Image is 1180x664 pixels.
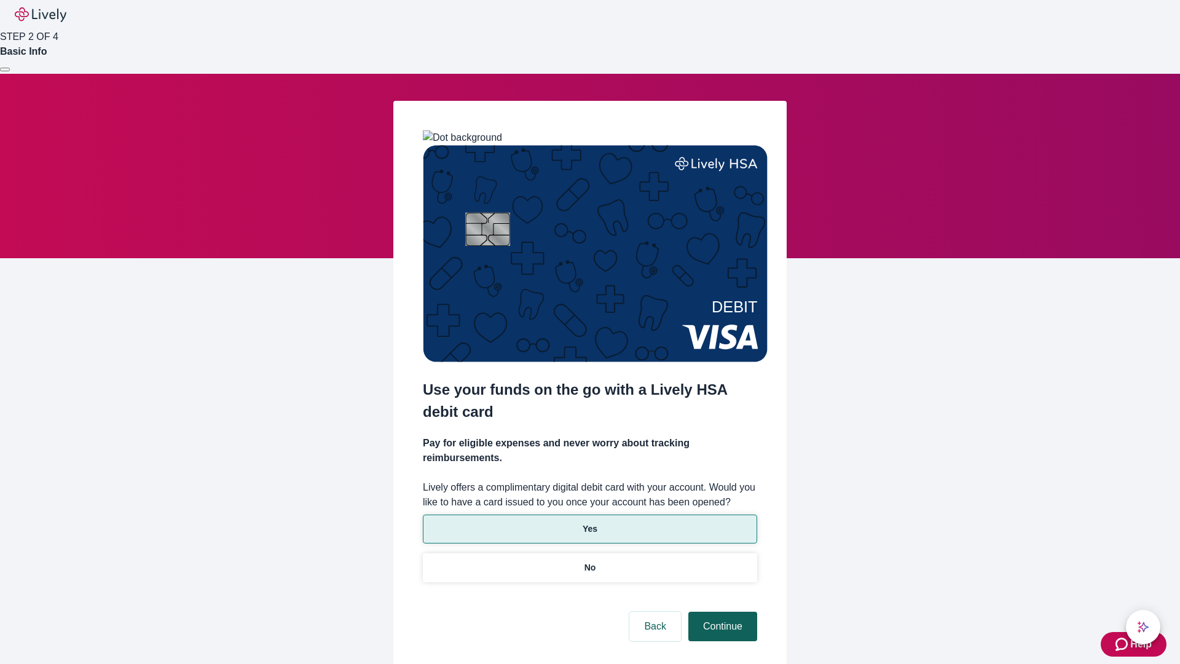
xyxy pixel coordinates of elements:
p: Yes [583,523,597,536]
button: Back [629,612,681,641]
button: No [423,553,757,582]
button: chat [1126,610,1160,644]
img: Dot background [423,130,502,145]
svg: Lively AI Assistant [1137,621,1149,633]
p: No [584,561,596,574]
h4: Pay for eligible expenses and never worry about tracking reimbursements. [423,436,757,465]
svg: Zendesk support icon [1115,637,1130,652]
img: Debit card [423,145,768,362]
button: Continue [688,612,757,641]
button: Zendesk support iconHelp [1101,632,1166,657]
label: Lively offers a complimentary digital debit card with your account. Would you like to have a card... [423,480,757,510]
h2: Use your funds on the go with a Lively HSA debit card [423,379,757,423]
img: Lively [15,7,66,22]
span: Help [1130,637,1152,652]
button: Yes [423,515,757,543]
